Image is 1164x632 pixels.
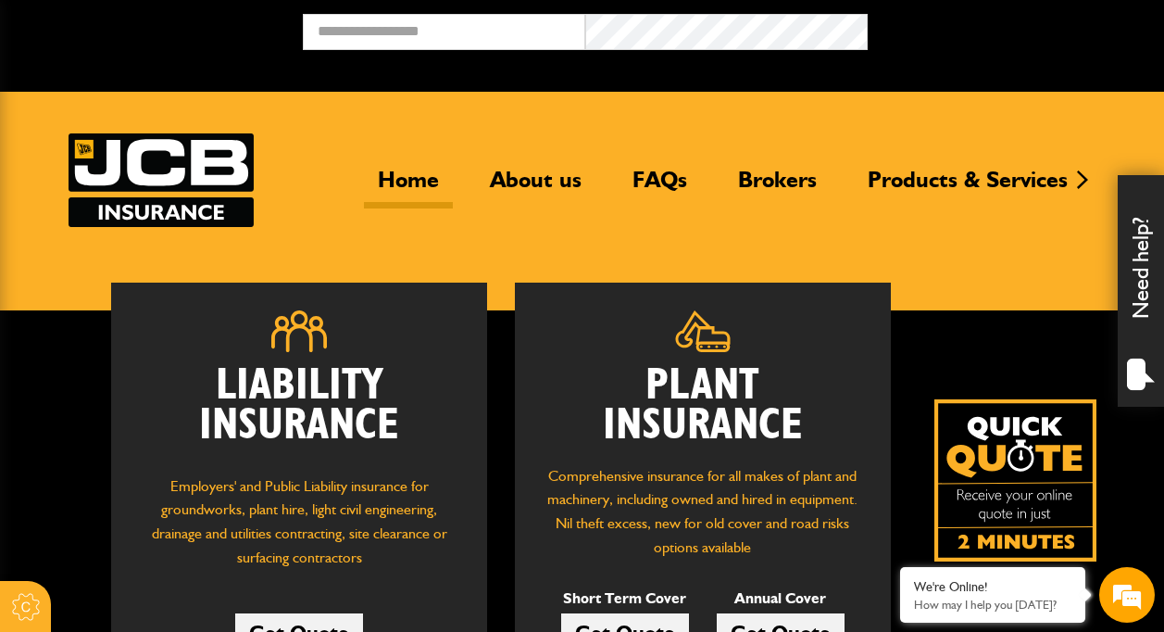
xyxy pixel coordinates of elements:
[717,587,845,611] p: Annual Cover
[543,366,863,446] h2: Plant Insurance
[914,598,1071,612] p: How may I help you today?
[476,166,595,209] a: About us
[619,166,701,209] a: FAQs
[934,399,1096,562] img: Quick Quote
[69,133,254,227] img: JCB Insurance Services logo
[934,399,1096,562] a: Get your insurance quote isn just 2-minutes
[139,474,459,579] p: Employers' and Public Liability insurance for groundworks, plant hire, light civil engineering, d...
[1118,175,1164,407] div: Need help?
[561,587,689,611] p: Short Term Cover
[543,464,863,559] p: Comprehensive insurance for all makes of plant and machinery, including owned and hired in equipm...
[868,14,1150,43] button: Broker Login
[854,166,1082,209] a: Products & Services
[364,166,453,209] a: Home
[724,166,831,209] a: Brokers
[69,133,254,227] a: JCB Insurance Services
[914,579,1071,595] div: We're Online!
[139,366,459,456] h2: Liability Insurance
